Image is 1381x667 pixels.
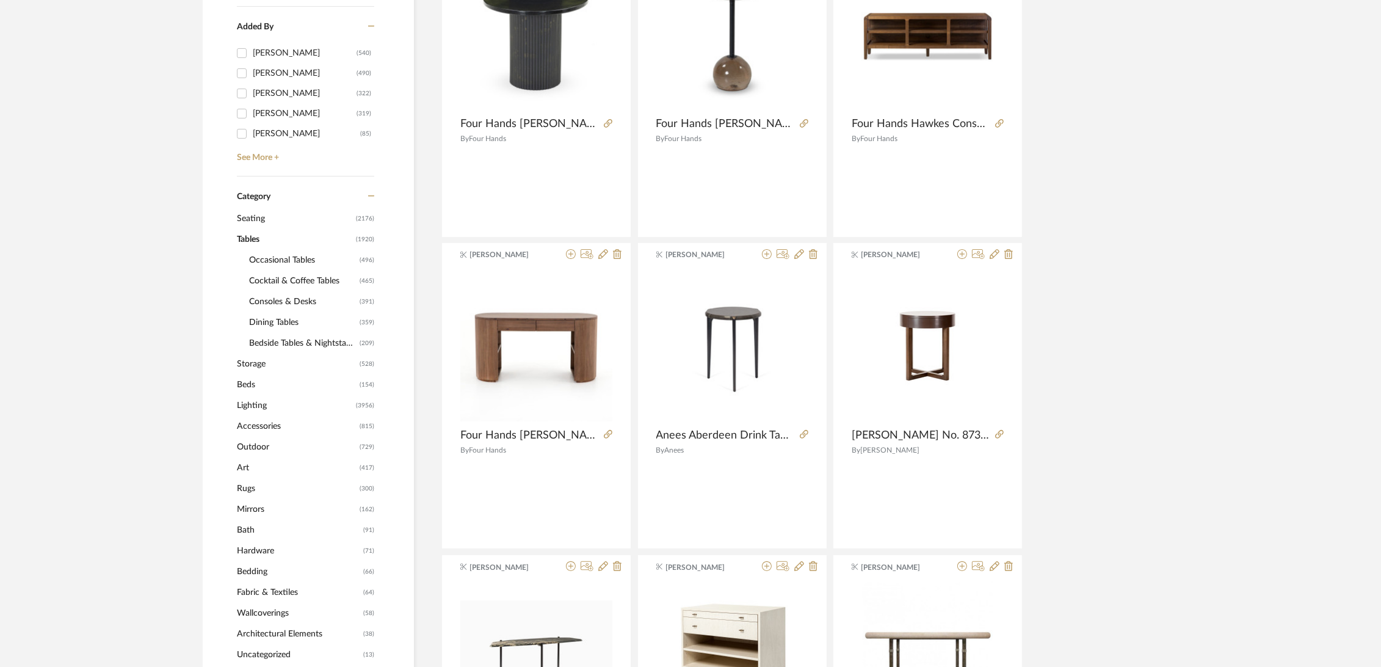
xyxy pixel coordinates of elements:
[363,541,374,561] span: (71)
[249,271,357,291] span: Cocktail & Coffee Tables
[360,500,374,519] span: (162)
[253,84,357,103] div: [PERSON_NAME]
[249,333,357,354] span: Bedside Tables & Nightstands
[356,396,374,415] span: (3956)
[665,446,684,454] span: Anees
[852,135,860,142] span: By
[360,250,374,270] span: (496)
[363,562,374,581] span: (66)
[253,104,357,123] div: [PERSON_NAME]
[460,446,469,454] span: By
[360,479,374,498] span: (300)
[460,117,599,131] span: Four Hands [PERSON_NAME] End Table 23.75W20.75H
[357,43,371,63] div: (540)
[360,458,374,478] span: (417)
[237,541,360,561] span: Hardware
[253,64,357,83] div: [PERSON_NAME]
[656,294,808,397] img: Anees Aberdeen Drink Table 16"Dia x 21"H
[237,624,360,644] span: Architectural Elements
[460,429,599,442] span: Four Hands [PERSON_NAME] 60.25W23.5D31H
[237,192,270,202] span: Category
[470,562,547,573] span: [PERSON_NAME]
[237,437,357,457] span: Outdoor
[470,249,547,260] span: [PERSON_NAME]
[237,374,357,395] span: Beds
[860,135,897,142] span: Four Hands
[656,429,795,442] span: Anees Aberdeen Drink Table 16"Dia x 21"H
[861,562,938,573] span: [PERSON_NAME]
[237,208,353,229] span: Seating
[852,429,990,442] span: [PERSON_NAME] No. 8730 End Table 23"Dia x 26"H
[234,144,374,163] a: See More +
[656,135,665,142] span: By
[656,446,665,454] span: By
[357,64,371,83] div: (490)
[852,446,860,454] span: By
[469,135,506,142] span: Four Hands
[360,292,374,312] span: (391)
[360,354,374,374] span: (528)
[357,84,371,103] div: (322)
[360,437,374,457] span: (729)
[665,135,702,142] span: Four Hands
[360,313,374,332] span: (359)
[249,312,357,333] span: Dining Tables
[656,117,795,131] span: Four Hands [PERSON_NAME] Accent Table 10diam19.5h
[460,269,612,421] img: Four Hands Pilar Desk 60.25W23.5D31H
[237,603,360,624] span: Wallcoverings
[360,333,374,353] span: (209)
[665,562,742,573] span: [PERSON_NAME]
[852,117,990,131] span: Four Hands Hawkes Console Table 78W18D27H
[357,104,371,123] div: (319)
[237,416,357,437] span: Accessories
[237,395,353,416] span: Lighting
[237,457,357,478] span: Art
[363,645,374,665] span: (13)
[237,478,357,499] span: Rugs
[363,583,374,602] span: (64)
[237,561,360,582] span: Bedding
[237,644,360,665] span: Uncategorized
[237,499,357,520] span: Mirrors
[360,375,374,395] span: (154)
[852,302,1004,388] img: A.Rudin No. 8730 End Table 23"Dia x 26"H
[249,250,357,271] span: Occasional Tables
[860,446,919,454] span: [PERSON_NAME]
[356,209,374,228] span: (2176)
[237,520,360,541] span: Bath
[363,520,374,540] span: (91)
[665,249,742,260] span: [PERSON_NAME]
[861,249,938,260] span: [PERSON_NAME]
[253,43,357,63] div: [PERSON_NAME]
[237,23,274,31] span: Added By
[237,229,353,250] span: Tables
[237,354,357,374] span: Storage
[469,446,506,454] span: Four Hands
[360,417,374,436] span: (815)
[253,124,360,144] div: [PERSON_NAME]
[356,230,374,249] span: (1920)
[249,291,357,312] span: Consoles & Desks
[363,624,374,644] span: (38)
[460,135,469,142] span: By
[363,603,374,623] span: (58)
[360,124,371,144] div: (85)
[237,582,360,603] span: Fabric & Textiles
[360,271,374,291] span: (465)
